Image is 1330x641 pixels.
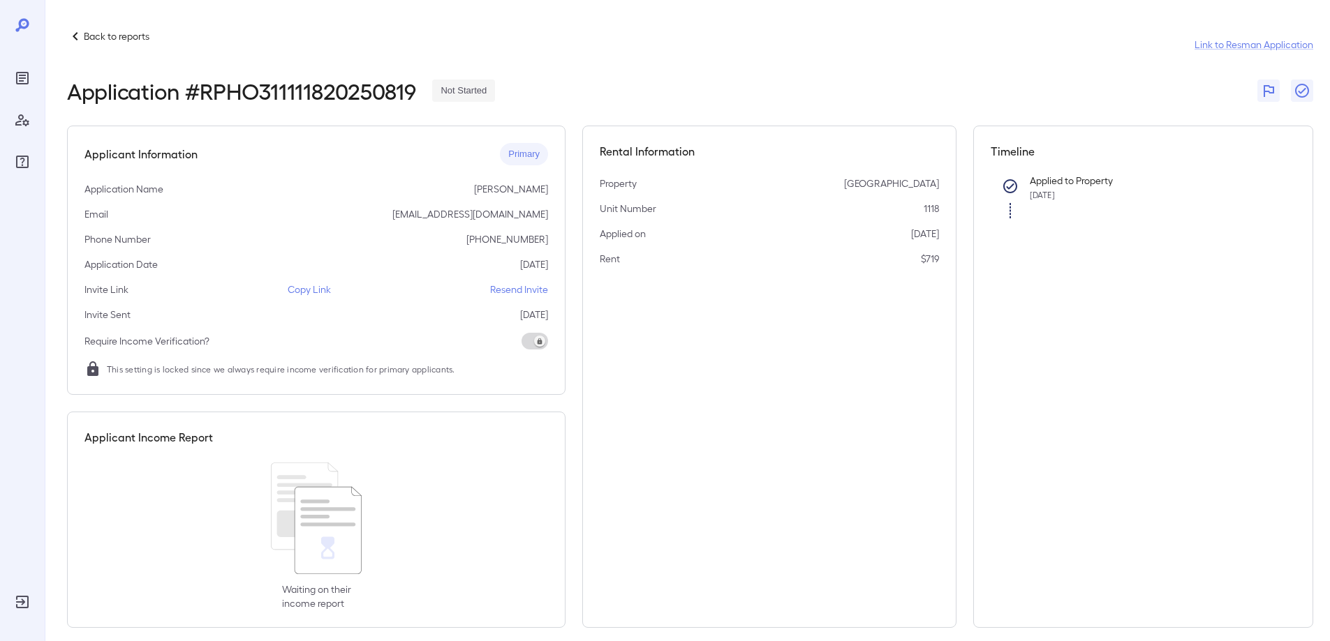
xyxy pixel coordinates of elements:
p: [GEOGRAPHIC_DATA] [844,176,939,190]
p: Phone Number [84,232,151,246]
span: This setting is locked since we always require income verification for primary applicants. [107,362,455,376]
p: Rent [600,252,620,266]
p: Application Name [84,182,163,196]
p: [DATE] [520,308,548,322]
p: Waiting on their income report [282,582,351,610]
p: Invite Sent [84,308,131,322]
p: [DATE] [911,227,939,241]
p: Unit Number [600,202,656,216]
p: Back to reports [84,29,149,43]
span: Primary [500,148,548,161]
p: Resend Invite [490,282,548,296]
p: Copy Link [288,282,331,296]
h5: Applicant Information [84,146,198,163]
div: Reports [11,67,34,89]
p: Email [84,207,108,221]
p: $719 [921,252,939,266]
p: Application Date [84,257,158,271]
a: Link to Resman Application [1195,38,1313,52]
h5: Rental Information [600,143,939,160]
span: [DATE] [1030,190,1055,199]
button: Flag Report [1257,80,1280,102]
h2: Application # RPHO311111820250819 [67,78,415,103]
p: [DATE] [520,257,548,271]
p: Property [600,176,637,190]
div: Manage Users [11,109,34,131]
p: Invite Link [84,282,128,296]
h5: Applicant Income Report [84,429,213,446]
button: Close Report [1291,80,1313,102]
span: Not Started [432,84,495,98]
p: [EMAIL_ADDRESS][DOMAIN_NAME] [392,207,548,221]
p: Applied to Property [1030,174,1274,188]
p: [PERSON_NAME] [474,182,548,196]
div: Log Out [11,591,34,613]
h5: Timeline [991,143,1296,160]
p: [PHONE_NUMBER] [466,232,548,246]
p: 1118 [924,202,939,216]
div: FAQ [11,151,34,173]
p: Require Income Verification? [84,334,209,348]
p: Applied on [600,227,646,241]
